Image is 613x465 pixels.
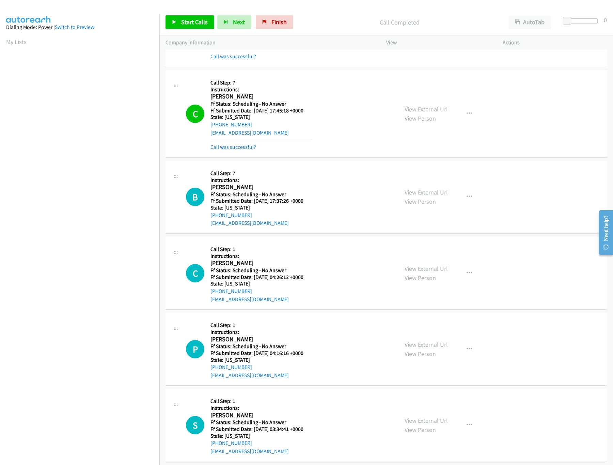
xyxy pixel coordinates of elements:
[210,322,303,329] h5: Call Step: 1
[405,105,448,113] a: View External Url
[566,18,598,24] div: Delay between calls (in seconds)
[233,18,245,26] span: Next
[6,23,153,31] div: Dialing Mode: Power |
[6,38,27,46] a: My Lists
[210,350,303,357] h5: Ff Submitted Date: [DATE] 04:16:16 +0000
[256,15,293,29] a: Finish
[186,416,204,434] div: The call is yet to be attempted
[186,340,204,358] div: The call is yet to be attempted
[210,53,256,60] a: Call was successful?
[210,412,303,419] h2: [PERSON_NAME]
[271,18,287,26] span: Finish
[405,114,436,122] a: View Person
[186,264,204,282] div: The call is yet to be attempted
[186,188,204,206] div: The call is yet to be attempted
[210,329,303,336] h5: Instructions:
[181,18,208,26] span: Start Calls
[210,267,303,274] h5: Ff Status: Scheduling - No Answer
[210,129,289,136] a: [EMAIL_ADDRESS][DOMAIN_NAME]
[594,205,613,260] iframe: Resource Center
[55,24,94,30] a: Switch to Preview
[210,220,289,226] a: [EMAIL_ADDRESS][DOMAIN_NAME]
[210,204,312,211] h5: State: [US_STATE]
[405,341,448,348] a: View External Url
[405,426,436,434] a: View Person
[210,93,312,100] h2: [PERSON_NAME]
[210,212,252,218] a: [PHONE_NUMBER]
[210,398,303,405] h5: Call Step: 1
[210,114,312,121] h5: State: [US_STATE]
[210,405,303,412] h5: Instructions:
[210,419,303,426] h5: Ff Status: Scheduling - No Answer
[186,416,204,434] h1: S
[210,448,289,454] a: [EMAIL_ADDRESS][DOMAIN_NAME]
[405,274,436,282] a: View Person
[386,38,490,47] p: View
[210,170,312,177] h5: Call Step: 7
[210,357,303,363] h5: State: [US_STATE]
[210,440,252,446] a: [PHONE_NUMBER]
[210,183,312,191] h2: [PERSON_NAME]
[210,433,303,439] h5: State: [US_STATE]
[166,15,214,29] a: Start Calls
[186,105,204,123] h1: C
[210,144,256,150] a: Call was successful?
[509,15,551,29] button: AutoTab
[210,280,303,287] h5: State: [US_STATE]
[604,15,607,25] div: 0
[210,198,312,204] h5: Ff Submitted Date: [DATE] 17:37:26 +0000
[210,177,312,184] h5: Instructions:
[405,417,448,424] a: View External Url
[217,15,251,29] button: Next
[210,191,312,198] h5: Ff Status: Scheduling - No Answer
[405,350,436,358] a: View Person
[6,52,159,376] iframe: Dialpad
[210,259,303,267] h2: [PERSON_NAME]
[405,188,448,196] a: View External Url
[186,188,204,206] h1: B
[302,18,497,27] p: Call Completed
[210,426,303,433] h5: Ff Submitted Date: [DATE] 03:34:41 +0000
[405,198,436,205] a: View Person
[210,253,303,260] h5: Instructions:
[210,107,312,114] h5: Ff Submitted Date: [DATE] 17:45:18 +0000
[210,372,289,378] a: [EMAIL_ADDRESS][DOMAIN_NAME]
[210,296,289,303] a: [EMAIL_ADDRESS][DOMAIN_NAME]
[210,79,312,86] h5: Call Step: 7
[210,100,312,107] h5: Ff Status: Scheduling - No Answer
[210,274,303,281] h5: Ff Submitted Date: [DATE] 04:26:12 +0000
[210,336,303,343] h2: [PERSON_NAME]
[210,246,303,253] h5: Call Step: 1
[186,340,204,358] h1: P
[210,364,252,370] a: [PHONE_NUMBER]
[166,38,374,47] p: Company Information
[503,38,607,47] p: Actions
[210,288,252,294] a: [PHONE_NUMBER]
[210,121,252,128] a: [PHONE_NUMBER]
[186,264,204,282] h1: C
[405,265,448,273] a: View External Url
[210,343,303,350] h5: Ff Status: Scheduling - No Answer
[210,86,312,93] h5: Instructions:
